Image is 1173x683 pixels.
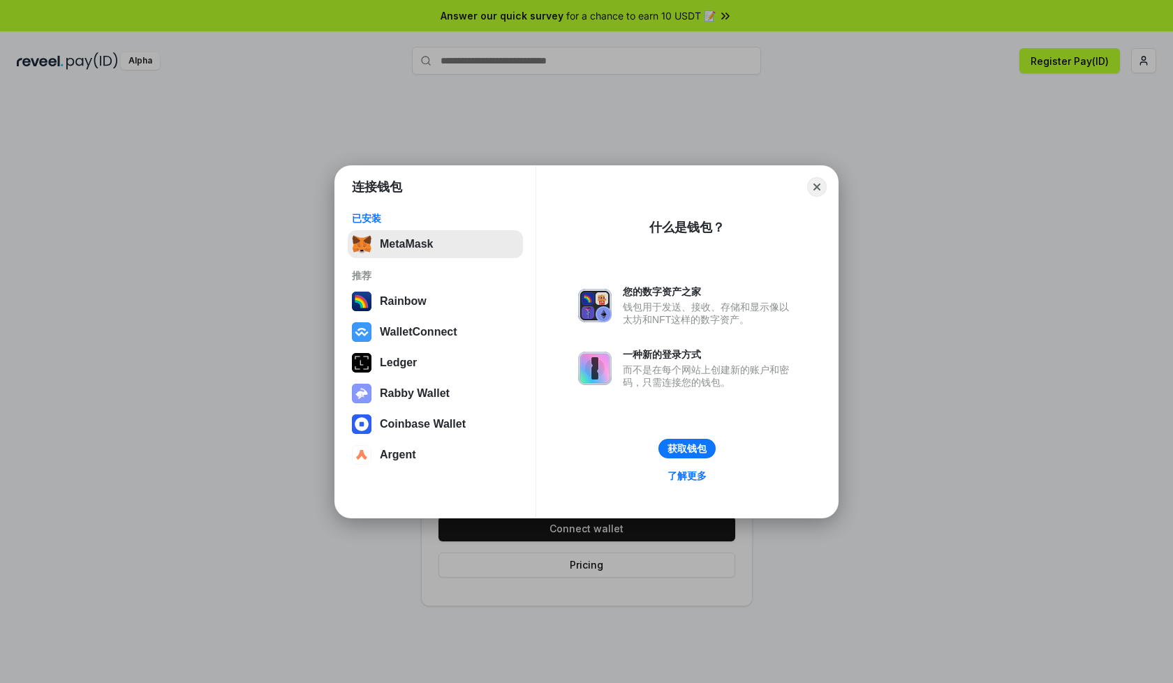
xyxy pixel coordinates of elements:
[667,442,707,455] div: 获取钱包
[352,322,371,342] img: svg+xml,%3Csvg%20width%3D%2228%22%20height%3D%2228%22%20viewBox%3D%220%200%2028%2028%22%20fill%3D...
[623,301,796,326] div: 钱包用于发送、接收、存储和显示像以太坊和NFT这样的数字资产。
[352,269,519,282] div: 推荐
[348,287,523,315] button: Rainbow
[623,348,796,361] div: 一种新的登录方式
[659,467,715,485] a: 了解更多
[649,219,725,236] div: 什么是钱包？
[352,414,371,434] img: svg+xml,%3Csvg%20width%3D%2228%22%20height%3D%2228%22%20viewBox%3D%220%200%2028%2028%22%20fill%3D...
[578,352,612,385] img: svg+xml,%3Csvg%20xmlns%3D%22http%3A%2F%2Fwww.w3.org%2F2000%2Fsvg%22%20fill%3D%22none%22%20viewBox...
[348,318,523,346] button: WalletConnect
[348,441,523,469] button: Argent
[380,326,457,338] div: WalletConnect
[667,470,707,482] div: 了解更多
[352,445,371,465] img: svg+xml,%3Csvg%20width%3D%2228%22%20height%3D%2228%22%20viewBox%3D%220%200%2028%2028%22%20fill%3D...
[380,238,433,250] div: MetaMask
[352,212,519,225] div: 已安装
[807,177,827,197] button: Close
[348,410,523,438] button: Coinbase Wallet
[623,363,796,389] div: 而不是在每个网站上创建新的账户和密码，只需连接您的钱包。
[658,439,716,458] button: 获取钱包
[348,349,523,377] button: Ledger
[380,449,416,461] div: Argent
[352,292,371,311] img: svg+xml,%3Csvg%20width%3D%22120%22%20height%3D%22120%22%20viewBox%3D%220%200%20120%20120%22%20fil...
[352,353,371,373] img: svg+xml,%3Csvg%20xmlns%3D%22http%3A%2F%2Fwww.w3.org%2F2000%2Fsvg%22%20width%3D%2228%22%20height%3...
[352,384,371,403] img: svg+xml,%3Csvg%20xmlns%3D%22http%3A%2F%2Fwww.w3.org%2F2000%2Fsvg%22%20fill%3D%22none%22%20viewBox...
[380,418,466,430] div: Coinbase Wallet
[380,295,427,308] div: Rainbow
[623,285,796,298] div: 您的数字资产之家
[578,289,612,322] img: svg+xml,%3Csvg%20xmlns%3D%22http%3A%2F%2Fwww.w3.org%2F2000%2Fsvg%22%20fill%3D%22none%22%20viewBox...
[380,356,417,369] div: Ledger
[352,234,371,254] img: svg+xml,%3Csvg%20fill%3D%22none%22%20height%3D%2233%22%20viewBox%3D%220%200%2035%2033%22%20width%...
[380,387,450,400] div: Rabby Wallet
[352,179,402,195] h1: 连接钱包
[348,230,523,258] button: MetaMask
[348,380,523,407] button: Rabby Wallet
